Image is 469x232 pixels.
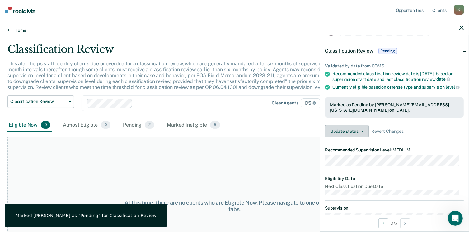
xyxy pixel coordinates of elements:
div: Recommended classification review date is [DATE], based on supervision start date and last classi... [332,71,464,82]
span: D5 [301,98,321,108]
dt: Supervision [325,206,464,211]
div: Marked Ineligible [166,118,221,132]
span: level [446,85,460,90]
span: • [391,147,392,152]
dt: Eligibility Date [325,176,464,181]
div: Marked [PERSON_NAME] as "Pending" for Classification Review [16,213,157,218]
span: Revert Changes [371,129,404,134]
div: 2 / 2 [320,215,469,231]
div: At this time, there are no clients who are Eligible Now. Please navigate to one of the other tabs. [121,199,348,213]
span: 0 [101,121,110,129]
button: Next Opportunity [400,218,410,228]
dt: Recommended Supervision Level MEDIUM [325,147,464,153]
div: Pending [122,118,156,132]
div: Classification Review [7,43,359,61]
span: Classification Review [325,48,373,54]
div: Currently eligible based on offense type and supervision [332,84,464,90]
p: This alert helps staff identify clients due or overdue for a classification review, which are gen... [7,61,355,90]
div: Marked as Pending by [PERSON_NAME][EMAIL_ADDRESS][US_STATE][DOMAIN_NAME] on [DATE]. [330,102,459,113]
div: Almost Eligible [62,118,112,132]
span: date [436,77,450,81]
span: 2 [145,121,154,129]
button: Update status [325,125,369,137]
iframe: Intercom live chat [448,211,463,226]
div: Classification ReviewPending [320,41,469,61]
div: K [454,5,464,15]
span: Classification Review [10,99,66,104]
div: Eligible Now [7,118,52,132]
span: 5 [210,121,220,129]
div: Clear agents [272,100,298,106]
div: Validated by data from COMS [325,63,464,69]
button: Previous Opportunity [378,218,388,228]
span: Pending [378,48,397,54]
a: Home [7,27,462,33]
dt: Next Classification Due Date [325,184,464,189]
img: Recidiviz [5,7,35,13]
span: 0 [41,121,50,129]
